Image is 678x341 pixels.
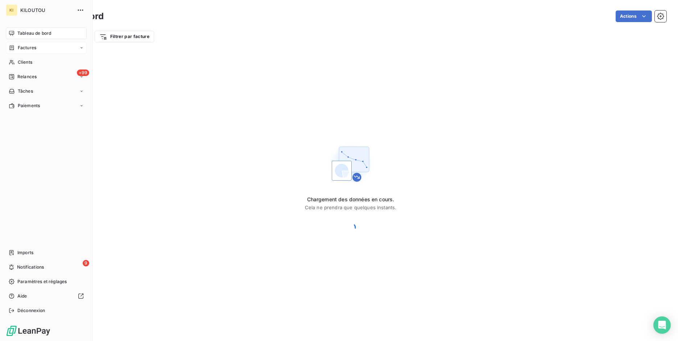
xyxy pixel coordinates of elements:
[95,31,154,42] button: Filtrer par facture
[17,249,33,256] span: Imports
[18,59,32,66] span: Clients
[18,102,40,109] span: Paiements
[17,264,44,270] span: Notifications
[20,7,73,13] span: KILOUTOU
[653,316,671,334] div: Open Intercom Messenger
[305,205,397,210] span: Cela ne prendra que quelques instants.
[17,73,37,80] span: Relances
[305,196,397,203] span: Chargement des données en cours.
[6,290,87,302] a: Aide
[17,293,27,299] span: Aide
[6,325,51,337] img: Logo LeanPay
[17,30,51,37] span: Tableau de bord
[77,70,89,76] span: +99
[17,278,67,285] span: Paramètres et réglages
[327,141,374,187] img: First time
[18,88,33,94] span: Tâches
[83,260,89,266] span: 9
[6,4,17,16] div: KI
[616,10,652,22] button: Actions
[18,45,36,51] span: Factures
[17,307,45,314] span: Déconnexion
